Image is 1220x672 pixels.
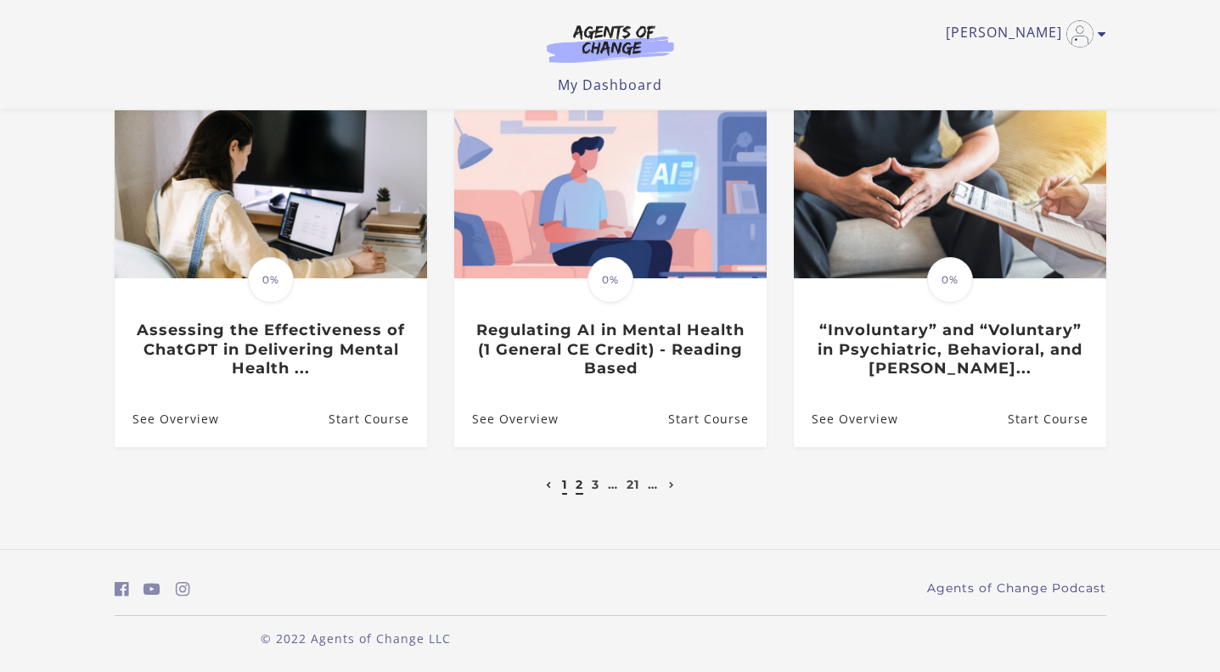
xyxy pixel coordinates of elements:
a: My Dashboard [558,76,662,94]
a: Regulating AI in Mental Health (1 General CE Credit) - Reading Based: Resume Course [667,392,766,447]
a: Agents of Change Podcast [927,580,1106,597]
span: 0% [588,257,633,303]
img: Agents of Change Logo [529,24,692,63]
a: “Involuntary” and “Voluntary” in Psychiatric, Behavioral, and Menta...: See Overview [794,392,898,447]
a: … [648,477,658,492]
a: Next page [665,477,679,492]
h3: Assessing the Effectiveness of ChatGPT in Delivering Mental Health ... [132,321,408,378]
a: … [608,477,618,492]
h3: Regulating AI in Mental Health (1 General CE Credit) - Reading Based [472,321,748,378]
a: 2 [576,477,583,492]
a: 3 [592,477,599,492]
span: 0% [927,257,973,303]
a: https://www.instagram.com/agentsofchangeprep/ (Open in a new window) [176,577,190,602]
a: Toggle menu [946,20,1098,48]
a: Regulating AI in Mental Health (1 General CE Credit) - Reading Based: See Overview [454,392,559,447]
a: 21 [627,477,639,492]
a: Assessing the Effectiveness of ChatGPT in Delivering Mental Health ...: Resume Course [328,392,426,447]
i: https://www.youtube.com/c/AgentsofChangeTestPrepbyMeaganMitchell (Open in a new window) [143,581,160,597]
p: © 2022 Agents of Change LLC [115,630,597,647]
h3: “Involuntary” and “Voluntary” in Psychiatric, Behavioral, and [PERSON_NAME]... [812,321,1088,378]
i: https://www.instagram.com/agentsofchangeprep/ (Open in a new window) [176,581,190,597]
a: https://www.facebook.com/groups/aswbtestprep (Open in a new window) [115,577,129,602]
a: 1 [562,477,567,492]
i: https://www.facebook.com/groups/aswbtestprep (Open in a new window) [115,581,129,597]
a: https://www.youtube.com/c/AgentsofChangeTestPrepbyMeaganMitchell (Open in a new window) [143,577,160,602]
a: “Involuntary” and “Voluntary” in Psychiatric, Behavioral, and Menta...: Resume Course [1007,392,1105,447]
a: Assessing the Effectiveness of ChatGPT in Delivering Mental Health ...: See Overview [115,392,219,447]
span: 0% [248,257,294,303]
